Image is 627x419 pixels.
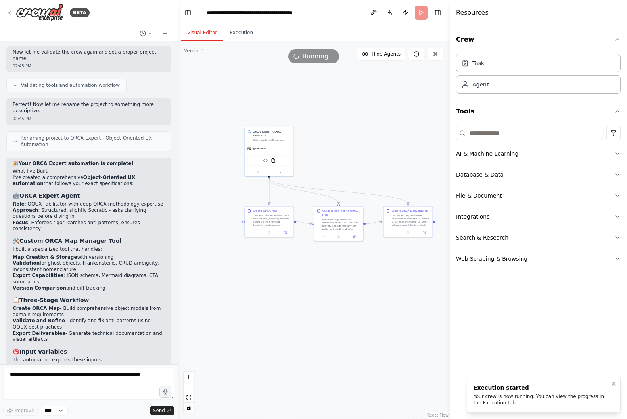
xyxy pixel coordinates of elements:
div: Export ORCA DeliverablesGenerate comprehensive deliverables from the validated ORCA map including... [383,206,433,238]
span: Running... [303,52,335,61]
button: Execution [223,25,259,41]
h3: 🎯 [13,348,165,356]
div: Version 1 [184,48,205,54]
button: Visual Editor [181,25,223,41]
g: Edge from 28055940-3c3a-42e8-ad18-1690114718b8 to 25508451-23a7-4eb1-b770-58ddfa69aef3 [267,179,271,204]
button: Hide right sidebar [432,7,443,18]
button: toggle interactivity [184,403,194,413]
button: No output available [400,231,416,235]
button: Crew [456,29,621,51]
strong: Approach [13,208,38,213]
strong: Create ORCA Map [13,306,60,311]
div: Crew [456,51,621,100]
button: Integrations [456,206,621,227]
strong: Export Capabilities [13,273,63,278]
button: Web Scraping & Browsing [456,248,621,269]
strong: Role [13,201,25,207]
li: with versioning [13,254,165,261]
div: Perform comprehensive validation of the ORCA map to identify and address any anti-patterns includ... [322,218,361,231]
li: : OOUX Facilitator with deep ORCA methodology expertise [13,201,165,208]
strong: Version Comparison [13,285,66,291]
span: Improve [15,407,34,414]
li: - Generate technical documentation and visual artifacts [13,331,165,343]
div: Create a comprehensive ORCA map for the {domain} domain. Based on the provided {problem_statement... [253,214,291,227]
div: Generate comprehensive deliverables from the validated ORCA map including: 1) JSON schema export ... [392,214,430,227]
g: Edge from 28055940-3c3a-42e8-ad18-1690114718b8 to 95ef198b-1a4a-49dc-bbe1-ca18bc874dcb [267,179,410,204]
g: Edge from 25508451-23a7-4eb1-b770-58ddfa69aef3 to 84a24549-d60c-4b96-b015-b6db50c1254e [296,220,312,226]
strong: Export Deliverables [13,331,65,336]
button: Send [150,406,174,415]
span: Validating tools and automation workflow [21,82,120,88]
p: I've created a comprehensive that follows your exact specifications: [13,175,165,187]
button: Open in side panel [270,170,292,175]
button: File & Document [456,185,621,206]
p: Perfect! Now let me rename the project to something more descriptive. [13,102,165,114]
h3: 🤖 [13,192,165,200]
div: Validate and Refine ORCA Map [322,209,361,217]
button: Database & Data [456,164,621,185]
p: Now let me validate the crew again and set a proper project name. [13,49,165,62]
div: Your crew is now running. You can view the progress in the Execution tab. [474,393,611,406]
li: : Enforces rigor, catches anti-patterns, ensures consistency [13,220,165,232]
button: Hide left sidebar [182,7,194,18]
button: Switch to previous chat [136,29,155,38]
li: and diff tracking [13,285,165,292]
strong: Object-Oriented UX automation [13,175,135,186]
button: No output available [330,234,347,239]
g: Edge from 28055940-3c3a-42e8-ad18-1690114718b8 to 84a24549-d60c-4b96-b015-b6db50c1254e [267,179,341,204]
h2: What I've Built [13,168,165,175]
div: Validate and Refine ORCA MapPerform comprehensive validation of the ORCA map to identify and addr... [314,206,364,242]
div: BETA [70,8,90,17]
button: AI & Machine Learning [456,143,621,164]
strong: Input Variables [19,348,67,355]
div: Create ORCA MapCreate a comprehensive ORCA map for the {domain} domain. Based on the provided {pr... [245,206,294,238]
nav: breadcrumb [207,9,296,17]
h4: Resources [456,8,489,17]
div: ORCA Expert (OOUX Facilitator) [253,130,291,138]
button: Open in side panel [348,234,361,239]
button: Open in side panel [417,231,431,235]
button: Hide Agents [357,48,405,60]
button: zoom in [184,372,194,382]
span: gpt-4o-mini [253,147,267,150]
button: Search & Research [456,227,621,248]
strong: Map Creation & Storage [13,254,77,260]
h3: 📋 [13,296,165,304]
img: Logo [16,4,63,21]
button: Click to speak your automation idea [159,386,171,398]
div: 02:45 PM [13,116,165,122]
g: Edge from 84a24549-d60c-4b96-b015-b6db50c1254e to 95ef198b-1a4a-49dc-bbe1-ca18bc874dcb [366,220,381,226]
div: ORCA Expert (OOUX Facilitator)Guide product/UX teams through Object-Oriented UX using the ORCA me... [245,127,294,177]
span: Renaming project to ORCA Expert - Object-Oriented UX Automation [21,135,165,148]
div: Export ORCA Deliverables [392,209,428,213]
div: Agent [472,81,489,88]
div: Tools [456,123,621,276]
p: The automation expects these inputs: [13,357,165,363]
div: Guide product/UX teams through Object-Oriented UX using the ORCA method to produce a durable obje... [253,138,291,142]
div: Task [472,59,484,67]
img: ORCA Map Manager [263,158,268,163]
li: : Structured, slightly Socratic - asks clarifying questions before diving in [13,208,165,220]
button: Start a new chat [159,29,171,38]
button: Open in side panel [278,231,292,235]
div: Create ORCA Map [253,209,278,213]
div: 02:45 PM [13,63,165,69]
strong: Custom ORCA Map Manager Tool [19,238,121,244]
button: No output available [261,231,278,235]
button: fit view [184,392,194,403]
div: React Flow controls [184,372,194,413]
p: 🎉 [13,161,165,167]
strong: Three-Stage Workflow [19,297,89,303]
img: FileReadTool [271,158,276,163]
button: Improve [3,406,38,416]
p: I built a specialized tool that handles: [13,246,165,253]
li: for ghost objects, Frankensteins, CRUD ambiguity, inconsistent nomenclature [13,260,165,273]
div: Execution started [474,384,611,392]
strong: Your ORCA Expert automation is complete! [19,161,134,166]
li: - Build comprehensive object models from domain requirements [13,306,165,318]
span: Hide Agents [372,51,401,57]
strong: Validate and Refine [13,318,65,323]
a: React Flow attribution [427,413,449,417]
h3: 🛠️ [13,237,165,245]
li: - Identify and fix anti-patterns using OOUX best practices [13,318,165,330]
